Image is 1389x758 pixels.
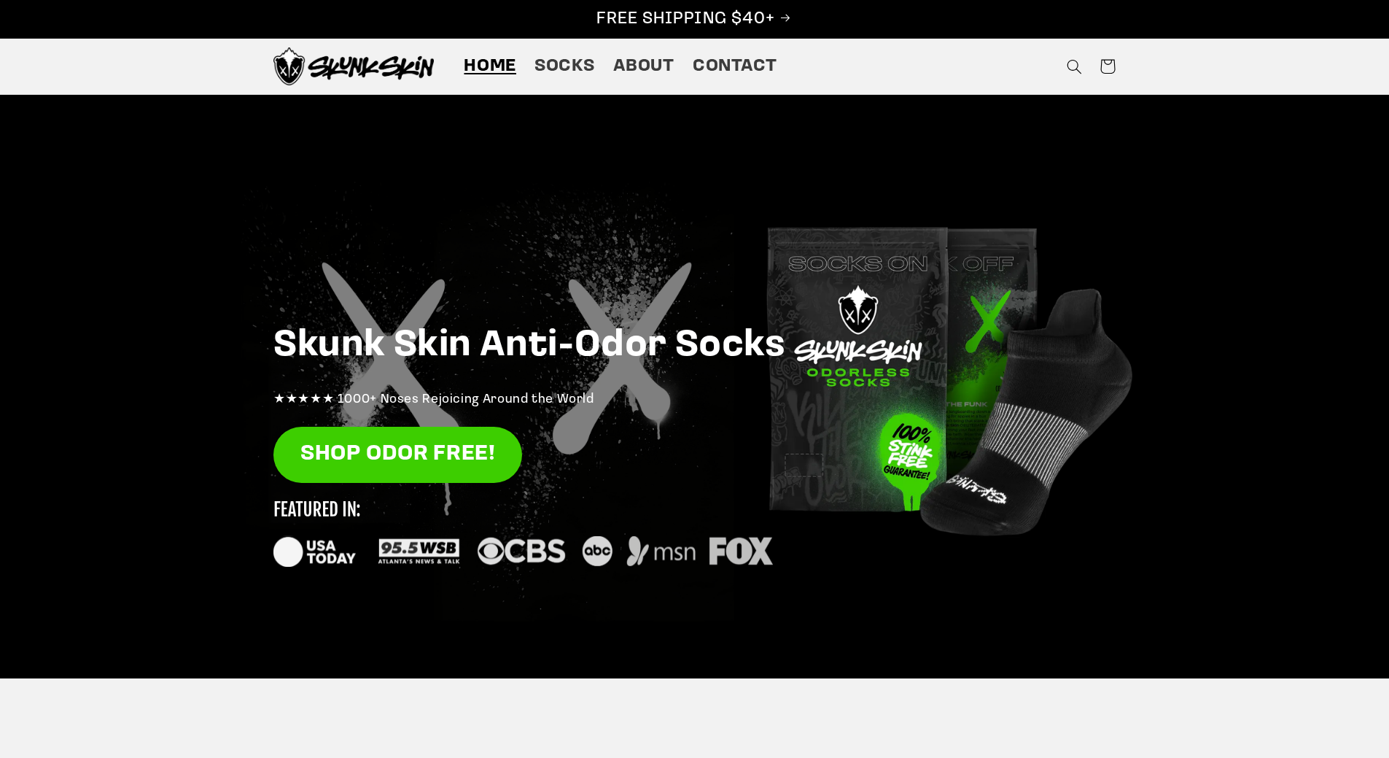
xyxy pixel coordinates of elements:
[273,501,773,567] img: new_featured_logos_1_small.svg
[273,389,1116,412] p: ★★★★★ 1000+ Noses Rejoicing Around the World
[1057,50,1091,83] summary: Search
[464,55,516,78] span: Home
[273,427,522,483] a: SHOP ODOR FREE!
[604,46,683,87] a: About
[693,55,777,78] span: Contact
[273,47,434,85] img: Skunk Skin Anti-Odor Socks.
[534,55,594,78] span: Socks
[15,8,1374,31] p: FREE SHIPPING $40+
[273,328,786,365] strong: Skunk Skin Anti-Odor Socks
[683,46,786,87] a: Contact
[613,55,674,78] span: About
[455,46,526,87] a: Home
[526,46,604,87] a: Socks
